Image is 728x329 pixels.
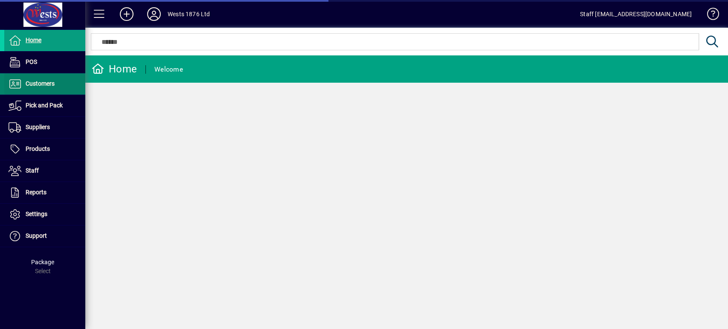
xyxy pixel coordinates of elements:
[4,160,85,182] a: Staff
[26,80,55,87] span: Customers
[26,211,47,217] span: Settings
[26,189,46,196] span: Reports
[700,2,717,29] a: Knowledge Base
[4,52,85,73] a: POS
[4,204,85,225] a: Settings
[4,73,85,95] a: Customers
[4,117,85,138] a: Suppliers
[154,63,183,76] div: Welcome
[26,232,47,239] span: Support
[92,62,137,76] div: Home
[26,124,50,130] span: Suppliers
[140,6,168,22] button: Profile
[31,259,54,266] span: Package
[580,7,692,21] div: Staff [EMAIL_ADDRESS][DOMAIN_NAME]
[113,6,140,22] button: Add
[26,102,63,109] span: Pick and Pack
[26,145,50,152] span: Products
[168,7,210,21] div: Wests 1876 Ltd
[26,58,37,65] span: POS
[4,139,85,160] a: Products
[4,182,85,203] a: Reports
[4,225,85,247] a: Support
[26,167,39,174] span: Staff
[4,95,85,116] a: Pick and Pack
[26,37,41,43] span: Home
